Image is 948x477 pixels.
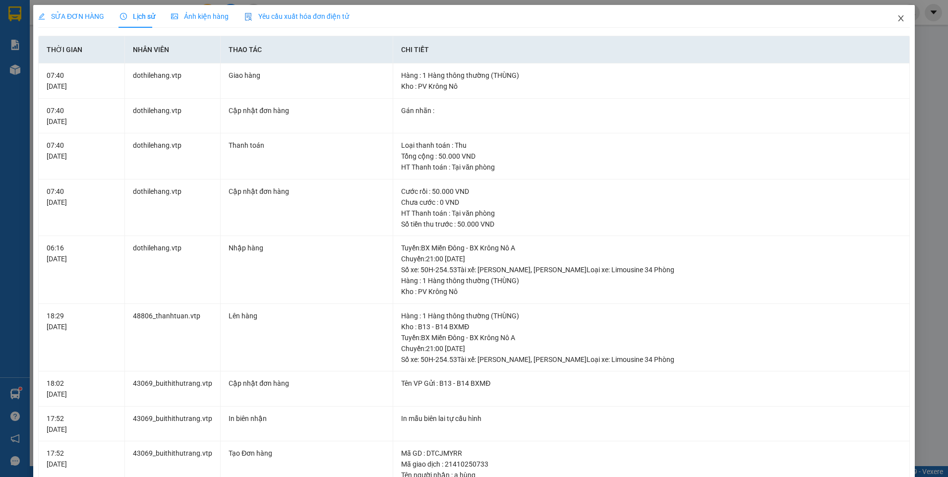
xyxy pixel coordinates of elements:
[125,179,221,237] td: dothilehang.vtp
[229,413,385,424] div: In biên nhận
[47,413,117,435] div: 17:52 [DATE]
[76,69,92,83] span: Nơi nhận:
[401,197,901,208] div: Chưa cước : 0 VND
[401,332,901,365] div: Tuyến : BX Miền Đông - BX Krông Nô A Chuyến: 21:00 [DATE] Số xe: 50H-254.53 Tài xế: [PERSON_NAME]...
[47,448,117,470] div: 17:52 [DATE]
[38,12,104,20] span: SỬA ĐƠN HÀNG
[47,242,117,264] div: 06:16 [DATE]
[401,310,901,321] div: Hàng : 1 Hàng thông thường (THÙNG)
[120,13,127,20] span: clock-circle
[47,378,117,400] div: 18:02 [DATE]
[401,81,901,92] div: Kho : PV Krông Nô
[125,304,221,372] td: 48806_thanhtuan.vtp
[100,37,140,45] span: KN10250246
[401,275,901,286] div: Hàng : 1 Hàng thông thường (THÙNG)
[401,242,901,275] div: Tuyến : BX Miền Đông - BX Krông Nô A Chuyến: 21:00 [DATE] Số xe: 50H-254.53 Tài xế: [PERSON_NAME]...
[401,286,901,297] div: Kho : PV Krông Nô
[47,70,117,92] div: 07:40 [DATE]
[125,371,221,407] td: 43069_buithithutrang.vtp
[401,140,901,151] div: Loại thanh toán : Thu
[94,45,140,52] span: 09:19:31 [DATE]
[229,70,385,81] div: Giao hàng
[401,208,901,219] div: HT Thanh toán : Tại văn phòng
[229,186,385,197] div: Cập nhật đơn hàng
[171,13,178,20] span: picture
[401,448,901,459] div: Mã GD : DTCJMYRR
[229,378,385,389] div: Cập nhật đơn hàng
[34,69,62,75] span: PV Krông Nô
[393,36,910,63] th: Chi tiết
[229,242,385,253] div: Nhập hàng
[401,413,901,424] div: In mẫu biên lai tự cấu hình
[897,14,905,22] span: close
[229,448,385,459] div: Tạo Đơn hàng
[125,133,221,179] td: dothilehang.vtp
[401,105,901,116] div: Gán nhãn :
[229,140,385,151] div: Thanh toán
[401,151,901,162] div: Tổng cộng : 50.000 VND
[401,162,901,173] div: HT Thanh toán : Tại văn phòng
[125,236,221,304] td: dothilehang.vtp
[125,63,221,99] td: dothilehang.vtp
[221,36,393,63] th: Thao tác
[401,186,901,197] div: Cước rồi : 50.000 VND
[47,140,117,162] div: 07:40 [DATE]
[244,13,252,21] img: icon
[125,36,221,63] th: Nhân viên
[120,12,155,20] span: Lịch sử
[401,219,901,230] div: Số tiền thu trước : 50.000 VND
[39,36,125,63] th: Thời gian
[401,321,901,332] div: Kho : B13 - B14 BXMĐ
[10,69,20,83] span: Nơi gửi:
[38,13,45,20] span: edit
[229,105,385,116] div: Cập nhật đơn hàng
[34,60,115,67] strong: BIÊN NHẬN GỬI HÀNG HOÁ
[10,22,23,47] img: logo
[47,186,117,208] div: 07:40 [DATE]
[100,72,133,77] span: PV Bình Dương
[171,12,229,20] span: Ảnh kiện hàng
[401,378,901,389] div: Tên VP Gửi : B13 - B14 BXMĐ
[47,105,117,127] div: 07:40 [DATE]
[26,16,80,53] strong: CÔNG TY TNHH [GEOGRAPHIC_DATA] 214 QL13 - P.26 - Q.BÌNH THẠNH - TP HCM 1900888606
[244,12,349,20] span: Yêu cầu xuất hóa đơn điện tử
[125,99,221,134] td: dothilehang.vtp
[125,407,221,442] td: 43069_buithithutrang.vtp
[229,310,385,321] div: Lên hàng
[47,310,117,332] div: 18:29 [DATE]
[401,459,901,470] div: Mã giao dịch : 21410250733
[887,5,915,33] button: Close
[401,70,901,81] div: Hàng : 1 Hàng thông thường (THÙNG)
